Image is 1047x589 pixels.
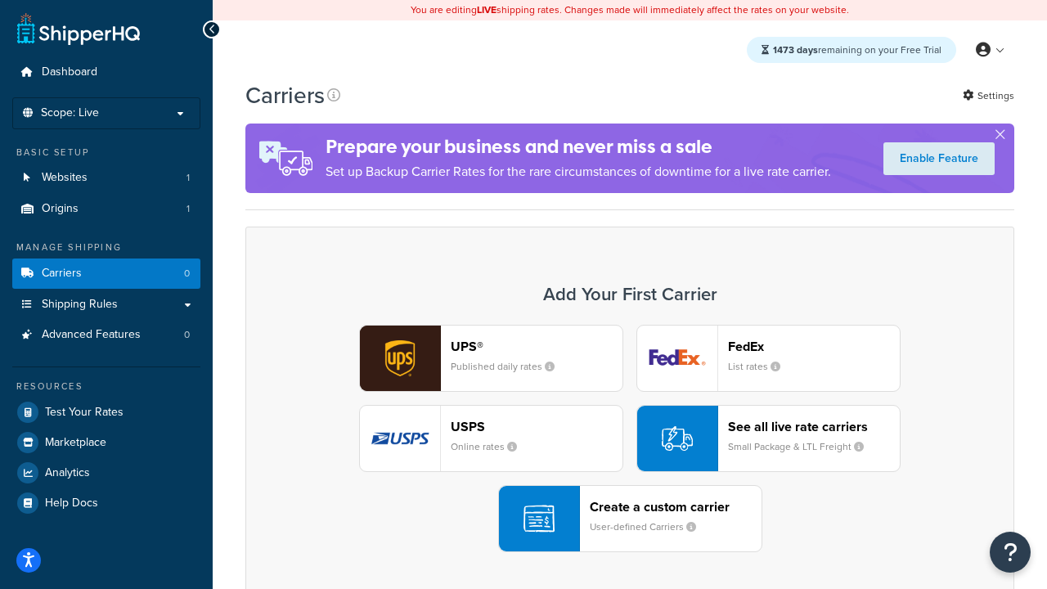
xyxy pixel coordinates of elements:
header: Create a custom carrier [590,499,762,515]
li: Advanced Features [12,320,200,350]
p: Set up Backup Carrier Rates for the rare circumstances of downtime for a live rate carrier. [326,160,831,183]
button: Create a custom carrierUser-defined Carriers [498,485,762,552]
span: 0 [184,267,190,281]
a: Enable Feature [883,142,995,175]
li: Websites [12,163,200,193]
img: icon-carrier-liverate-becf4550.svg [662,423,693,454]
b: LIVE [477,2,497,17]
a: Origins 1 [12,194,200,224]
small: User-defined Carriers [590,519,709,534]
img: fedEx logo [637,326,717,391]
span: Help Docs [45,497,98,510]
button: fedEx logoFedExList rates [636,325,901,392]
span: Advanced Features [42,328,141,342]
button: usps logoUSPSOnline rates [359,405,623,472]
button: ups logoUPS®Published daily rates [359,325,623,392]
a: Test Your Rates [12,398,200,427]
header: See all live rate carriers [728,419,900,434]
span: Analytics [45,466,90,480]
a: Marketplace [12,428,200,457]
span: 0 [184,328,190,342]
a: Analytics [12,458,200,488]
header: USPS [451,419,622,434]
button: See all live rate carriersSmall Package & LTL Freight [636,405,901,472]
li: Carriers [12,259,200,289]
div: Manage Shipping [12,241,200,254]
span: Carriers [42,267,82,281]
small: Small Package & LTL Freight [728,439,877,454]
header: UPS® [451,339,622,354]
small: Published daily rates [451,359,568,374]
a: Shipping Rules [12,290,200,320]
img: icon-carrier-custom-c93b8a24.svg [523,503,555,534]
span: Marketplace [45,436,106,450]
h4: Prepare your business and never miss a sale [326,133,831,160]
span: Origins [42,202,79,216]
a: Websites 1 [12,163,200,193]
span: Websites [42,171,88,185]
a: ShipperHQ Home [17,12,140,45]
img: usps logo [360,406,440,471]
a: Carriers 0 [12,259,200,289]
h3: Add Your First Carrier [263,285,997,304]
div: remaining on your Free Trial [747,37,956,63]
h1: Carriers [245,79,325,111]
a: Advanced Features 0 [12,320,200,350]
div: Resources [12,380,200,393]
a: Settings [963,84,1014,107]
img: ad-rules-rateshop-fe6ec290ccb7230408bd80ed9643f0289d75e0ffd9eb532fc0e269fcd187b520.png [245,124,326,193]
img: ups logo [360,326,440,391]
div: Basic Setup [12,146,200,160]
strong: 1473 days [773,43,818,57]
header: FedEx [728,339,900,354]
small: List rates [728,359,793,374]
button: Open Resource Center [990,532,1031,573]
span: Dashboard [42,65,97,79]
a: Help Docs [12,488,200,518]
small: Online rates [451,439,530,454]
span: Test Your Rates [45,406,124,420]
a: Dashboard [12,57,200,88]
span: 1 [186,171,190,185]
li: Origins [12,194,200,224]
span: Scope: Live [41,106,99,120]
span: Shipping Rules [42,298,118,312]
span: 1 [186,202,190,216]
